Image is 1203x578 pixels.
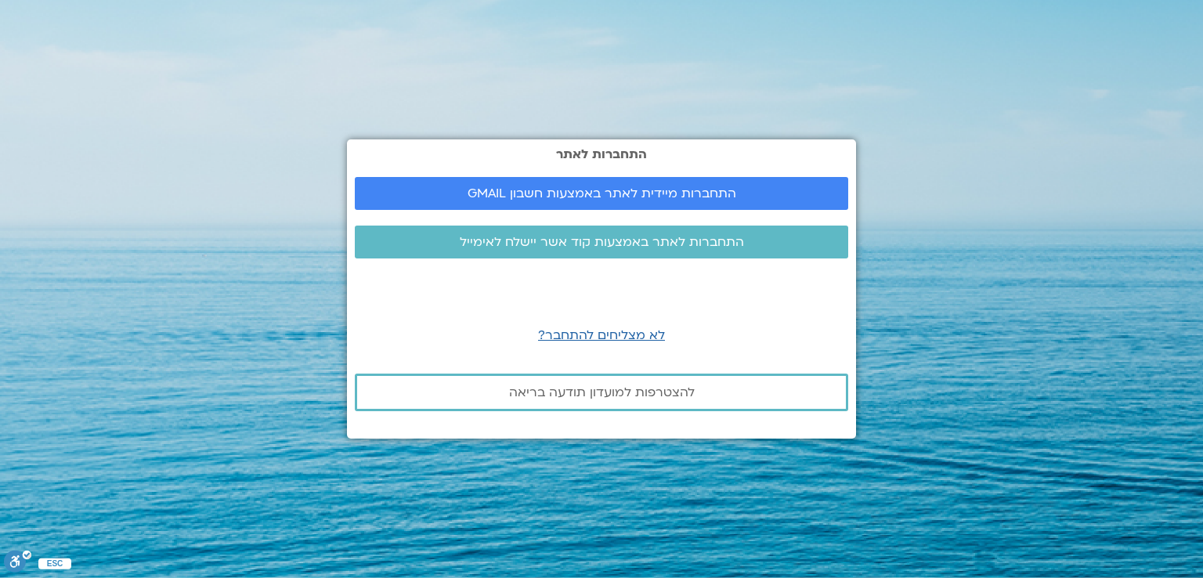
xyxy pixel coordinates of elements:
[355,374,848,411] a: להצטרפות למועדון תודעה בריאה
[509,385,695,399] span: להצטרפות למועדון תודעה בריאה
[355,177,848,210] a: התחברות מיידית לאתר באמצעות חשבון GMAIL
[355,147,848,161] h2: התחברות לאתר
[355,226,848,258] a: התחברות לאתר באמצעות קוד אשר יישלח לאימייל
[468,186,736,200] span: התחברות מיידית לאתר באמצעות חשבון GMAIL
[538,327,665,344] a: לא מצליחים להתחבר?
[460,235,744,249] span: התחברות לאתר באמצעות קוד אשר יישלח לאימייל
